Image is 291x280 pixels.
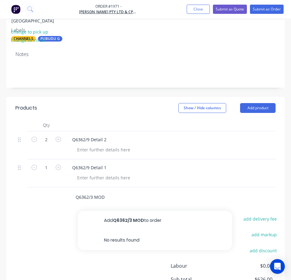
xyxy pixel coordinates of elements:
button: Submit as Order [250,5,284,14]
div: Labels [11,27,146,33]
button: Change to install [8,36,49,44]
img: Factory [11,5,20,14]
div: Open Intercom Messenger [270,259,285,274]
button: AddQ6362/3 MODto order [78,211,232,230]
button: Show / Hide columns [178,103,226,113]
div: [GEOGRAPHIC_DATA] [11,17,63,25]
button: Submit as Quote [213,5,247,14]
div: Q6362/9 Detail 1 [67,163,111,172]
button: Add product [240,103,276,113]
a: [PERSON_NAME] PTY LTD & CPB CONTRACTORS PTY LTD [79,9,138,15]
div: Notes [15,51,276,57]
div: Qty [28,119,65,131]
span: Labour [171,262,226,270]
span: $0.00 [226,262,272,270]
button: add markup [248,230,280,239]
button: Close [187,5,210,14]
button: add discount [246,246,280,254]
button: add delivery fee [240,215,280,223]
button: Change to pick up [8,27,52,36]
input: Start typing to add a product... [75,191,168,203]
span: Order #1971 - [79,4,138,9]
div: Products [15,104,37,112]
div: Q6362/9 Detail 2 [67,135,111,144]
